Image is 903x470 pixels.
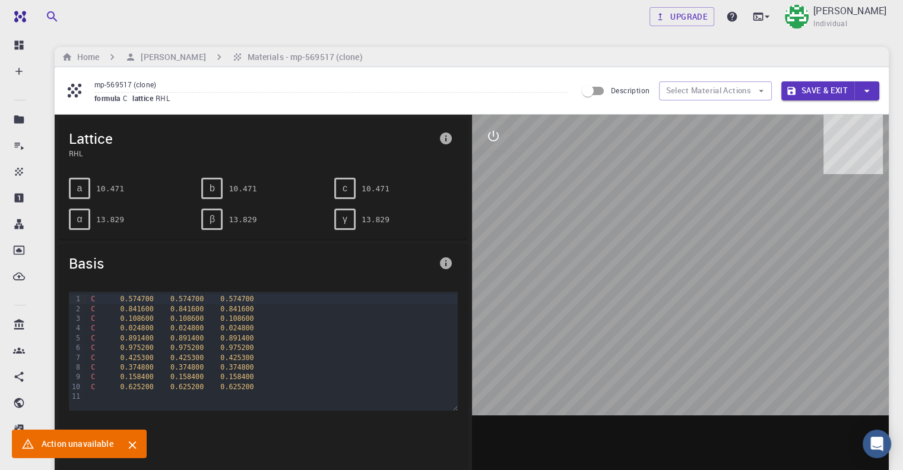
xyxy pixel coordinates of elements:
[229,178,256,199] pre: 10.471
[91,354,95,362] span: C
[649,7,714,26] a: Upgrade
[69,304,82,314] div: 2
[91,295,95,303] span: C
[170,363,204,371] span: 0.374800
[69,333,82,343] div: 5
[120,324,153,332] span: 0.024800
[220,314,254,323] span: 0.108600
[94,93,123,103] span: formula
[77,214,82,225] span: α
[210,183,215,194] span: b
[210,214,215,225] span: β
[59,51,365,64] nav: breadcrumb
[42,433,113,455] div: Action unavailable
[229,209,256,230] pre: 13.829
[243,51,363,64] h6: Materials - mp-569517 (clone)
[813,4,886,18] p: [PERSON_NAME]
[96,209,124,230] pre: 13.829
[220,363,254,371] span: 0.374800
[69,314,82,323] div: 3
[170,334,204,342] span: 0.891400
[72,51,99,64] h6: Home
[91,343,95,352] span: C
[220,343,254,352] span: 0.975200
[69,129,434,148] span: Lattice
[659,81,772,100] button: Select Material Actions
[120,373,153,381] span: 0.158400
[69,294,82,304] div: 1
[120,354,153,362] span: 0.425300
[813,18,847,30] span: Individual
[77,183,83,194] span: a
[220,383,254,391] span: 0.625200
[69,382,82,392] div: 10
[156,93,175,103] span: RHL
[123,436,142,455] button: Close
[69,353,82,362] div: 7
[781,81,854,100] button: Save & Exit
[785,5,809,29] img: Mary Quenie Velasco
[9,11,26,23] img: logo
[170,314,204,323] span: 0.108600
[220,334,254,342] span: 0.891400
[362,209,389,230] pre: 13.829
[220,373,254,381] span: 0.158400
[220,295,254,303] span: 0.574700
[91,334,95,342] span: C
[91,373,95,381] span: C
[120,314,153,323] span: 0.108600
[611,86,649,95] span: Description
[434,251,458,275] button: info
[863,430,891,458] div: Open Intercom Messenger
[69,372,82,381] div: 9
[69,323,82,333] div: 4
[123,93,132,103] span: C
[120,295,153,303] span: 0.574700
[91,305,95,313] span: C
[91,314,95,323] span: C
[132,93,156,103] span: lattice
[91,363,95,371] span: C
[24,8,66,19] span: Support
[362,178,389,199] pre: 10.471
[69,392,82,401] div: 11
[170,373,204,381] span: 0.158400
[91,383,95,391] span: C
[343,183,347,194] span: c
[343,214,347,225] span: γ
[120,334,153,342] span: 0.891400
[96,178,124,199] pre: 10.471
[91,324,95,332] span: C
[120,383,153,391] span: 0.625200
[220,354,254,362] span: 0.425300
[170,354,204,362] span: 0.425300
[220,324,254,332] span: 0.024800
[69,254,434,273] span: Basis
[170,295,204,303] span: 0.574700
[120,363,153,371] span: 0.374800
[136,51,205,64] h6: [PERSON_NAME]
[220,305,254,313] span: 0.841600
[170,324,204,332] span: 0.024800
[69,362,82,372] div: 8
[120,343,153,352] span: 0.975200
[434,127,458,150] button: info
[69,343,82,352] div: 6
[170,383,204,391] span: 0.625200
[120,305,153,313] span: 0.841600
[69,148,434,159] span: RHL
[170,305,204,313] span: 0.841600
[170,343,204,352] span: 0.975200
